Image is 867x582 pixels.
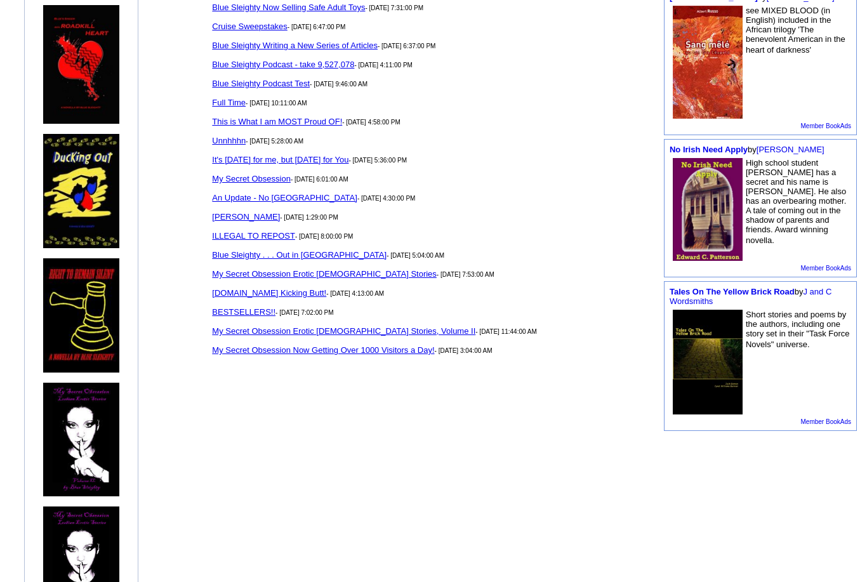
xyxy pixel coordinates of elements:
[212,269,437,279] a: My Secret Obsession Erotic [DEMOGRAPHIC_DATA] Stories
[757,145,824,154] a: [PERSON_NAME]
[43,373,44,379] img: shim.gif
[437,271,494,278] font: - [DATE] 7:53:00 AM
[475,328,537,335] font: - [DATE] 11:44:00 AM
[212,212,280,222] a: [PERSON_NAME]
[212,41,378,50] a: Blue Sleighty Writing a New Series of Articles
[43,134,119,248] img: 30748.jpg
[801,418,851,425] a: Member BookAds
[310,81,367,88] font: - [DATE] 9:46:00 AM
[212,155,348,164] a: It's [DATE] for me, but [DATE] for You
[291,176,348,183] font: - [DATE] 6:01:00 AM
[673,6,743,119] img: 18702.jpg
[348,157,407,164] font: - [DATE] 5:36:00 PM
[212,288,326,298] a: [DOMAIN_NAME] Kicking Butt!
[212,326,475,336] a: My Secret Obsession Erotic [DEMOGRAPHIC_DATA] Stories, Volume II
[212,3,365,12] a: Blue Sleighty Now Selling Safe Adult Toys
[746,158,846,245] font: High school student [PERSON_NAME] has a secret and his name is [PERSON_NAME]. He also has an over...
[43,248,44,255] img: shim.gif
[212,22,288,31] a: Cruise Sweepstakes
[212,231,295,241] a: ILLEGAL TO REPOST
[435,347,493,354] font: - [DATE] 3:04:00 AM
[357,195,416,202] font: - [DATE] 4:30:00 PM
[275,309,334,316] font: - [DATE] 7:02:00 PM
[673,158,743,261] img: 30503.jpeg
[670,287,795,296] a: Tales On The Yellow Brick Road
[378,43,436,50] font: - [DATE] 6:37:00 PM
[673,310,743,414] img: 67248.jpg
[212,79,310,88] a: Blue Sleighty Podcast Test
[212,193,357,202] a: An Update - No [GEOGRAPHIC_DATA]
[212,250,387,260] a: Blue Sleighty . . . Out in [GEOGRAPHIC_DATA]
[212,174,291,183] a: My Secret Obsession
[746,310,850,349] font: Short stories and poems by the authors, including one story set in their "Task Force Novels" univ...
[326,290,384,297] font: - [DATE] 4:13:00 AM
[288,23,346,30] font: - [DATE] 6:47:00 PM
[212,117,342,126] a: This is What I am MOST Proud OF!
[670,145,824,154] font: by
[387,252,444,259] font: - [DATE] 5:04:00 AM
[670,145,748,154] a: No Irish Need Apply
[246,138,303,145] font: - [DATE] 5:28:00 AM
[342,119,400,126] font: - [DATE] 4:58:00 PM
[670,287,831,306] a: J and C Wordsmiths
[670,287,831,306] font: by
[801,122,851,129] a: Member BookAds
[43,383,119,496] img: 15707.jpg
[212,60,354,69] a: Blue Sleighty Podcast - take 9,527,078
[212,345,434,355] a: My Secret Obsession Now Getting Over 1000 Visitors a Day!
[354,62,413,69] font: - [DATE] 4:11:00 PM
[212,307,275,317] a: BESTSELLERS!!
[801,265,851,272] a: Member BookAds
[295,233,354,240] font: - [DATE] 8:00:00 PM
[43,258,119,373] img: 30803.jpg
[212,98,246,107] a: Full Time
[212,136,246,145] a: Unnhhhn
[43,496,44,503] img: shim.gif
[246,100,307,107] font: - [DATE] 10:11:00 AM
[365,4,423,11] font: - [DATE] 7:31:00 PM
[280,214,338,221] font: - [DATE] 1:29:00 PM
[746,6,845,55] font: see MIXED BLOOD (in English) included in the African trilogy 'The benevolent American in the hear...
[43,5,119,124] img: 30554.jpg
[43,124,44,130] img: shim.gif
